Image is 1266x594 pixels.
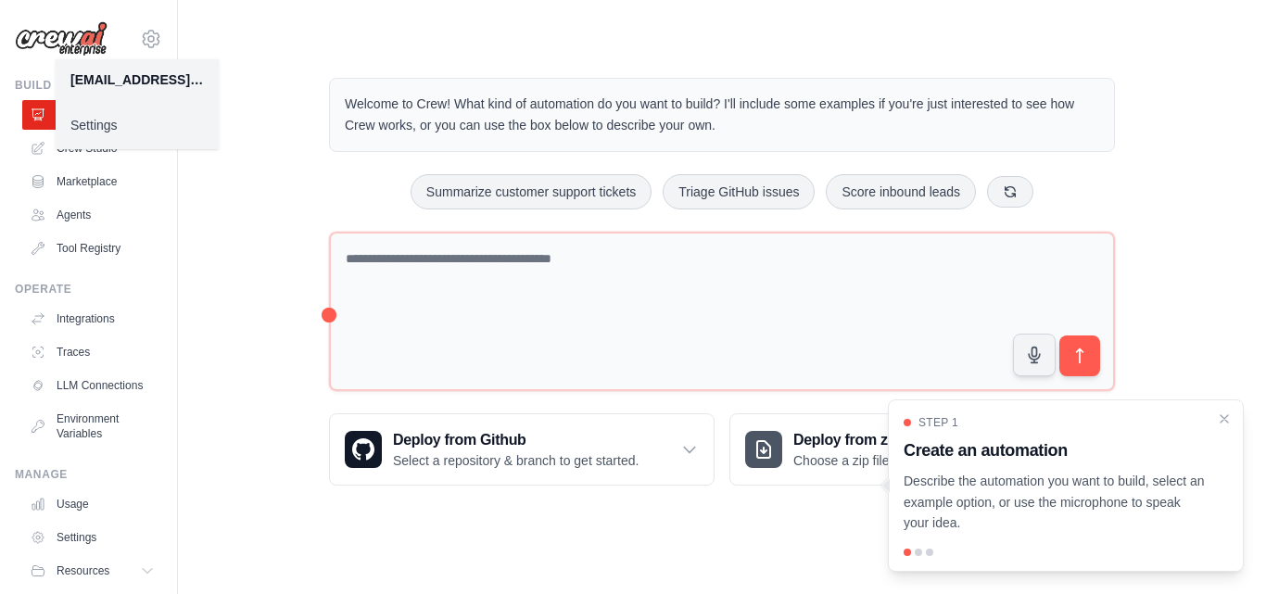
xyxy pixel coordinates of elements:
[70,70,204,89] div: [EMAIL_ADDRESS][DOMAIN_NAME]
[22,337,162,367] a: Traces
[826,174,976,209] button: Score inbound leads
[15,282,162,297] div: Operate
[793,429,950,451] h3: Deploy from zip file
[22,234,162,263] a: Tool Registry
[22,133,162,163] a: Crew Studio
[22,304,162,334] a: Integrations
[22,200,162,230] a: Agents
[57,563,109,578] span: Resources
[345,94,1099,136] p: Welcome to Crew! What kind of automation do you want to build? I'll include some examples if you'...
[15,78,162,93] div: Build
[918,415,958,430] span: Step 1
[22,371,162,400] a: LLM Connections
[411,174,652,209] button: Summarize customer support tickets
[793,451,950,470] p: Choose a zip file to upload.
[22,556,162,586] button: Resources
[22,523,162,552] a: Settings
[393,429,639,451] h3: Deploy from Github
[393,451,639,470] p: Select a repository & branch to get started.
[22,489,162,519] a: Usage
[22,167,162,196] a: Marketplace
[663,174,815,209] button: Triage GitHub issues
[904,437,1206,463] h3: Create an automation
[56,108,219,142] a: Settings
[1173,505,1266,594] iframe: Chat Widget
[22,404,162,449] a: Environment Variables
[15,467,162,482] div: Manage
[22,100,162,130] a: Automations
[15,21,108,57] img: Logo
[1217,411,1232,426] button: Close walkthrough
[904,471,1206,534] p: Describe the automation you want to build, select an example option, or use the microphone to spe...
